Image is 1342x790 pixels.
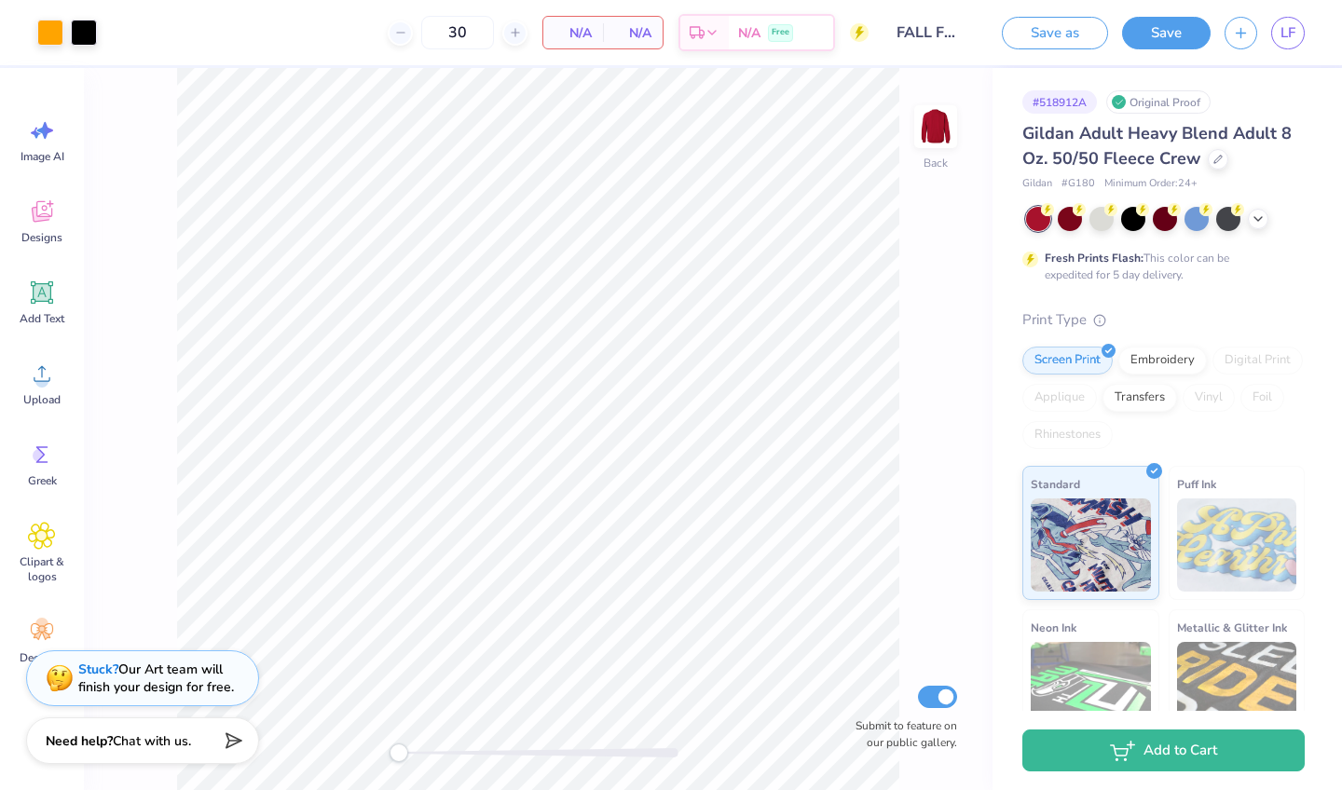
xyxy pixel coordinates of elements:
[78,661,118,678] strong: Stuck?
[1031,474,1080,494] span: Standard
[1031,498,1151,592] img: Standard
[1183,384,1235,412] div: Vinyl
[1177,498,1297,592] img: Puff Ink
[390,743,408,762] div: Accessibility label
[11,554,73,584] span: Clipart & logos
[1212,347,1303,375] div: Digital Print
[738,23,760,43] span: N/A
[883,14,974,51] input: Untitled Design
[421,16,494,49] input: – –
[1061,176,1095,192] span: # G180
[1177,642,1297,735] img: Metallic & Glitter Ink
[555,23,592,43] span: N/A
[1118,347,1207,375] div: Embroidery
[1271,17,1305,49] a: LF
[28,473,57,488] span: Greek
[1022,384,1097,412] div: Applique
[46,732,113,750] strong: Need help?
[1045,251,1143,266] strong: Fresh Prints Flash:
[23,392,61,407] span: Upload
[78,661,234,696] div: Our Art team will finish your design for free.
[20,650,64,665] span: Decorate
[113,732,191,750] span: Chat with us.
[20,311,64,326] span: Add Text
[1022,729,1305,771] button: Add to Cart
[1022,347,1113,375] div: Screen Print
[614,23,651,43] span: N/A
[1045,250,1274,283] div: This color can be expedited for 5 day delivery.
[1122,17,1211,49] button: Save
[772,26,789,39] span: Free
[924,155,948,171] div: Back
[1102,384,1177,412] div: Transfers
[1177,618,1287,637] span: Metallic & Glitter Ink
[1031,618,1076,637] span: Neon Ink
[21,149,64,164] span: Image AI
[1022,309,1305,331] div: Print Type
[1104,176,1198,192] span: Minimum Order: 24 +
[21,230,62,245] span: Designs
[1022,176,1052,192] span: Gildan
[1022,122,1292,170] span: Gildan Adult Heavy Blend Adult 8 Oz. 50/50 Fleece Crew
[1022,90,1097,114] div: # 518912A
[1106,90,1211,114] div: Original Proof
[917,108,954,145] img: Back
[1240,384,1284,412] div: Foil
[1280,22,1295,44] span: LF
[1031,642,1151,735] img: Neon Ink
[1177,474,1216,494] span: Puff Ink
[1002,17,1108,49] button: Save as
[845,717,957,751] label: Submit to feature on our public gallery.
[1022,421,1113,449] div: Rhinestones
